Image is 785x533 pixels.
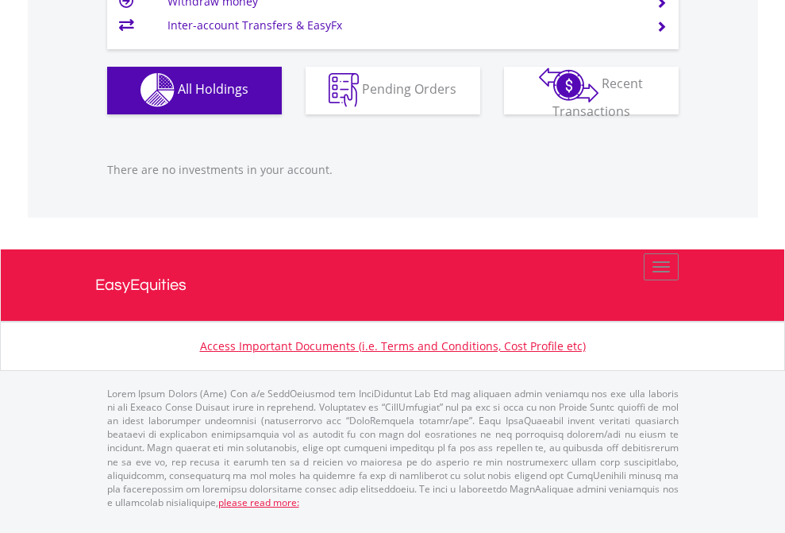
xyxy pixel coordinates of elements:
button: Pending Orders [306,67,480,114]
span: Recent Transactions [552,75,644,120]
button: Recent Transactions [504,67,679,114]
p: There are no investments in your account. [107,162,679,178]
span: All Holdings [178,80,248,98]
span: Pending Orders [362,80,456,98]
a: Access Important Documents (i.e. Terms and Conditions, Cost Profile etc) [200,338,586,353]
a: please read more: [218,496,299,509]
p: Lorem Ipsum Dolors (Ame) Con a/e SeddOeiusmod tem InciDiduntut Lab Etd mag aliquaen admin veniamq... [107,387,679,509]
img: pending_instructions-wht.png [329,73,359,107]
td: Inter-account Transfers & EasyFx [167,14,637,37]
button: All Holdings [107,67,282,114]
a: EasyEquities [95,249,691,321]
img: holdings-wht.png [140,73,175,107]
img: transactions-zar-wht.png [539,68,598,102]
